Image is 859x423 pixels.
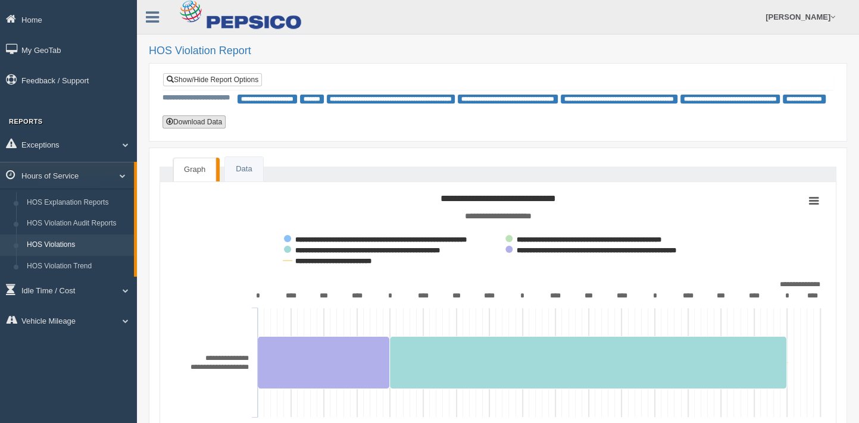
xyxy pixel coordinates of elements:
a: HOS Violation Trend [21,256,134,277]
a: Show/Hide Report Options [163,73,262,86]
a: Data [225,157,263,181]
h2: HOS Violation Report [149,45,847,57]
a: HOS Explanation Reports [21,192,134,214]
button: Download Data [163,115,226,129]
a: HOS Violations [21,234,134,256]
a: HOS Violation Audit Reports [21,213,134,234]
a: Graph [173,158,216,181]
